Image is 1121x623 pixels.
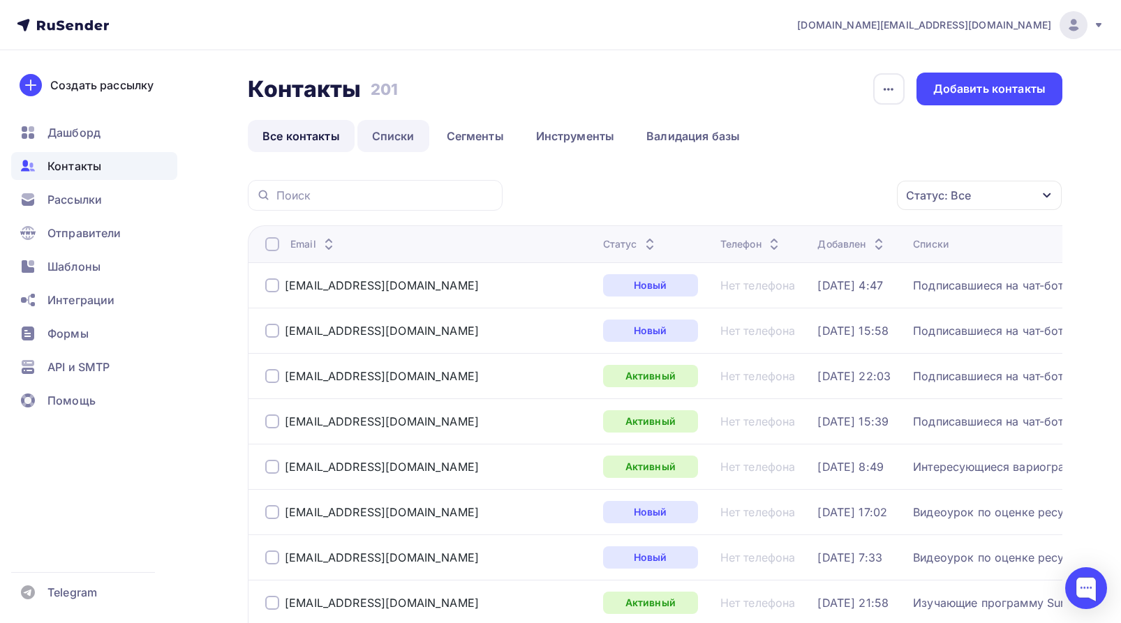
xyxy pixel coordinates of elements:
[248,120,355,152] a: Все контакты
[603,410,698,433] a: Активный
[720,369,796,383] a: Нет телефона
[906,187,971,204] div: Статус: Все
[47,325,89,342] span: Формы
[290,237,337,251] div: Email
[371,80,398,99] h3: 201
[720,324,796,338] a: Нет телефона
[720,596,796,610] a: Нет телефона
[521,120,630,152] a: Инструменты
[603,501,698,523] a: Новый
[913,596,1097,610] a: Изучающие программу Surfer 23
[797,11,1104,39] a: [DOMAIN_NAME][EMAIL_ADDRESS][DOMAIN_NAME]
[720,414,796,428] a: Нет телефона
[603,546,698,569] a: Новый
[11,219,177,247] a: Отправители
[47,225,121,241] span: Отправители
[11,253,177,280] a: Шаблоны
[432,120,519,152] a: Сегменты
[720,278,796,292] a: Нет телефона
[817,324,889,338] a: [DATE] 15:58
[720,505,796,519] a: Нет телефона
[50,77,154,93] div: Создать рассылку
[285,414,479,428] a: [EMAIL_ADDRESS][DOMAIN_NAME]
[603,274,698,297] a: Новый
[913,237,949,251] div: Списки
[47,191,102,208] span: Рассылки
[817,550,882,564] a: [DATE] 7:33
[11,320,177,347] a: Формы
[720,237,782,251] div: Телефон
[797,18,1051,32] span: [DOMAIN_NAME][EMAIL_ADDRESS][DOMAIN_NAME]
[357,120,429,152] a: Списки
[603,456,698,478] a: Активный
[720,550,796,564] a: Нет телефона
[11,186,177,213] a: Рассылки
[720,460,796,474] a: Нет телефона
[248,75,361,103] h2: Контакты
[817,278,883,292] a: [DATE] 4:47
[603,237,658,251] div: Статус
[285,596,479,610] a: [EMAIL_ADDRESS][DOMAIN_NAME]
[47,158,101,174] span: Контакты
[933,81,1046,97] div: Добавить контакты
[896,180,1062,211] button: Статус: Все
[47,584,97,601] span: Telegram
[285,278,479,292] a: [EMAIL_ADDRESS][DOMAIN_NAME]
[817,414,889,428] a: [DATE] 15:39
[11,152,177,180] a: Контакты
[285,460,479,474] a: [EMAIL_ADDRESS][DOMAIN_NAME]
[285,550,479,564] a: [EMAIL_ADDRESS][DOMAIN_NAME]
[632,120,755,152] a: Валидация базы
[603,320,698,342] a: Новый
[913,460,1095,474] a: Интересующиеся вариограммой
[817,237,886,251] div: Добавлен
[47,392,96,409] span: Помощь
[285,324,479,338] a: [EMAIL_ADDRESS][DOMAIN_NAME]
[11,119,177,147] a: Дашборд
[276,188,494,203] input: Поиск
[47,292,114,308] span: Интеграции
[817,505,887,519] div: [DATE] 17:02
[817,460,884,474] a: [DATE] 8:49
[817,369,891,383] a: [DATE] 22:03
[285,505,479,519] a: [EMAIL_ADDRESS][DOMAIN_NAME]
[285,369,479,383] a: [EMAIL_ADDRESS][DOMAIN_NAME]
[817,596,889,610] a: [DATE] 21:58
[603,592,698,614] a: Активный
[603,365,698,387] a: Активный
[47,258,101,275] span: Шаблоны
[47,124,101,141] span: Дашборд
[47,359,110,375] span: API и SMTP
